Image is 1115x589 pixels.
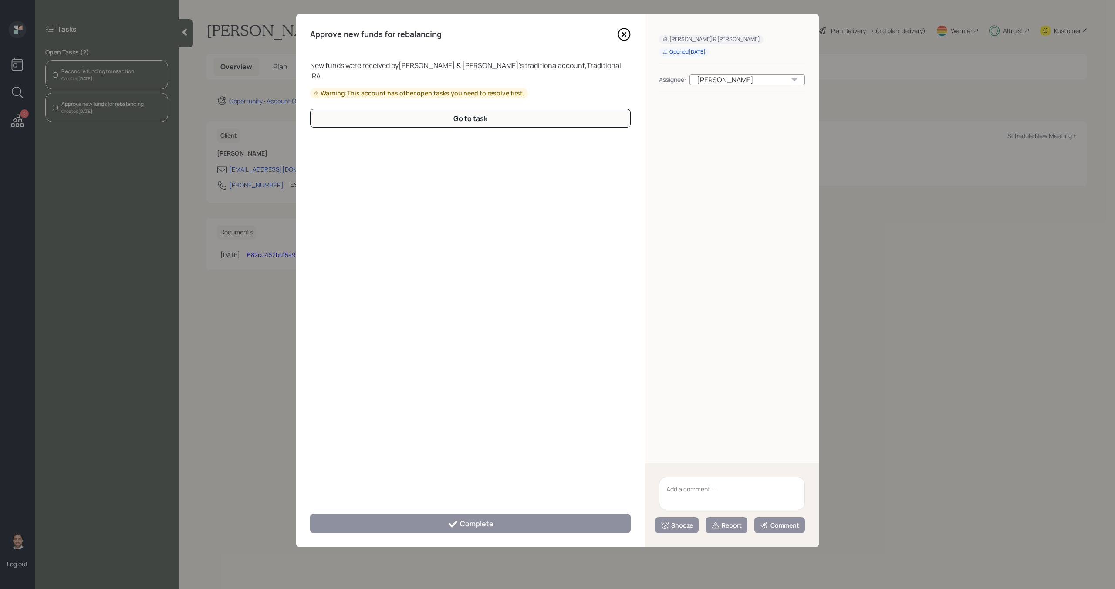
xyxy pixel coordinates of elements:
[448,519,493,529] div: Complete
[314,89,524,98] div: Warning: This account has other open tasks you need to resolve first.
[706,517,747,533] button: Report
[453,114,487,123] div: Go to task
[754,517,805,533] button: Comment
[310,30,442,39] h4: Approve new funds for rebalancing
[662,36,760,43] div: [PERSON_NAME] & [PERSON_NAME]
[760,521,799,530] div: Comment
[659,75,686,84] div: Assignee:
[711,521,742,530] div: Report
[655,517,699,533] button: Snooze
[310,514,631,533] button: Complete
[310,109,631,128] button: Go to task
[310,60,631,81] div: New funds were received by [PERSON_NAME] & [PERSON_NAME] 's traditional account, Traditional IRA .
[662,48,706,56] div: Opened [DATE]
[661,521,693,530] div: Snooze
[689,74,805,85] div: [PERSON_NAME]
